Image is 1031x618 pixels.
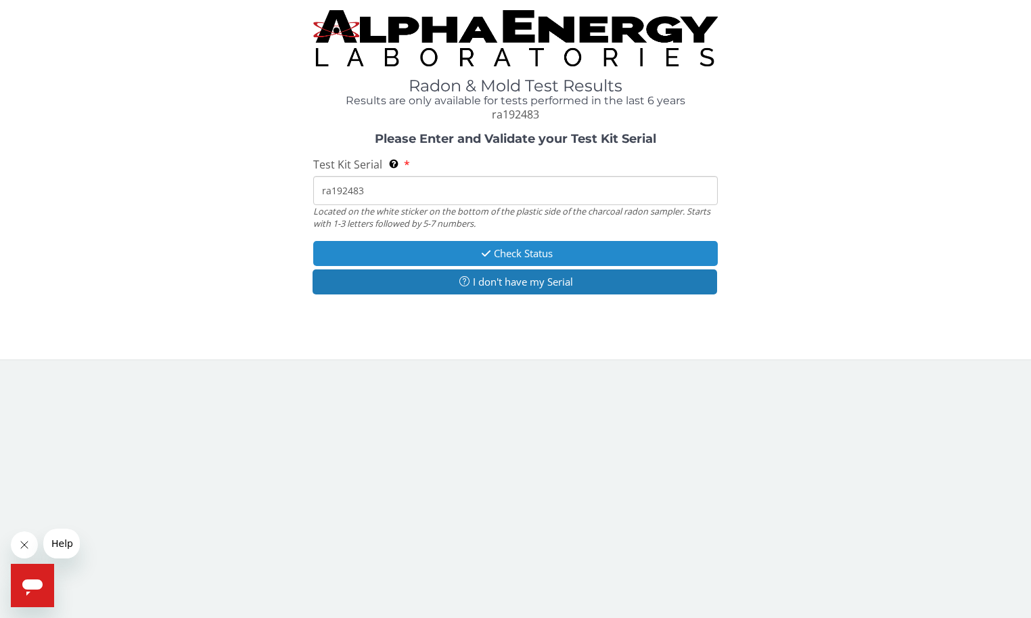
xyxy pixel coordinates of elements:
[11,531,38,558] iframe: Close message
[375,131,656,146] strong: Please Enter and Validate your Test Kit Serial
[313,205,718,230] div: Located on the white sticker on the bottom of the plastic side of the charcoal radon sampler. Sta...
[313,269,717,294] button: I don't have my Serial
[492,107,539,122] span: ra192483
[313,10,718,66] img: TightCrop.jpg
[313,241,718,266] button: Check Status
[313,77,718,95] h1: Radon & Mold Test Results
[43,529,80,558] iframe: Message from company
[313,95,718,107] h4: Results are only available for tests performed in the last 6 years
[313,157,382,172] span: Test Kit Serial
[11,564,54,607] iframe: Button to launch messaging window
